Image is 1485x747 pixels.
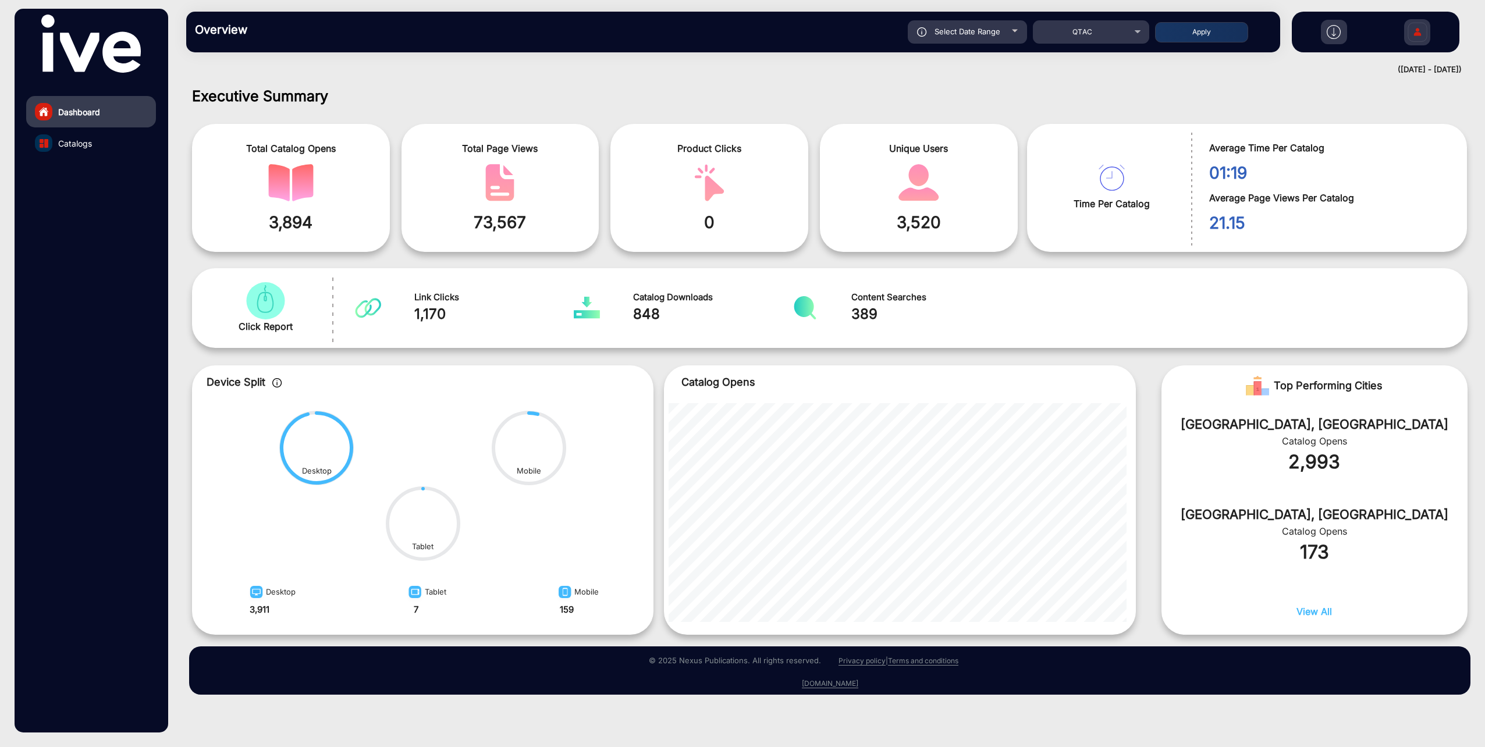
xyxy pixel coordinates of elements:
[247,582,296,603] div: Desktop
[38,106,49,117] img: home
[1099,165,1125,191] img: catalog
[1296,606,1332,617] span: View All
[633,304,793,325] span: 848
[1274,374,1383,397] span: Top Performing Cities
[555,582,599,603] div: Mobile
[792,296,818,319] img: catalog
[619,210,800,234] span: 0
[1179,434,1450,448] div: Catalog Opens
[517,465,541,477] div: Mobile
[207,376,265,388] span: Device Split
[355,296,381,319] img: catalog
[1327,25,1341,39] img: h2download.svg
[1179,448,1450,476] div: 2,993
[917,27,927,37] img: icon
[58,137,92,150] span: Catalogs
[175,64,1462,76] div: ([DATE] - [DATE])
[802,679,858,688] a: [DOMAIN_NAME]
[1405,13,1430,54] img: Sign%20Up.svg
[243,282,288,319] img: catalog
[40,139,48,148] img: catalog
[1155,22,1248,42] button: Apply
[829,141,1009,155] span: Unique Users
[935,27,1000,36] span: Select Date Range
[619,141,800,155] span: Product Clicks
[272,378,282,387] img: icon
[851,304,1011,325] span: 389
[888,656,958,666] a: Terms and conditions
[412,541,434,553] div: Tablet
[268,164,314,201] img: catalog
[195,23,358,37] h3: Overview
[405,582,446,603] div: Tablet
[201,141,381,155] span: Total Catalog Opens
[477,164,523,201] img: catalog
[687,164,732,201] img: catalog
[633,291,793,304] span: Catalog Downloads
[649,656,821,665] small: © 2025 Nexus Publications. All rights reserved.
[851,291,1011,304] span: Content Searches
[839,656,886,666] a: Privacy policy
[1179,415,1450,434] div: [GEOGRAPHIC_DATA], [GEOGRAPHIC_DATA]
[886,656,888,665] a: |
[1209,141,1450,155] span: Average Time Per Catalog
[414,304,574,325] span: 1,170
[410,210,591,234] span: 73,567
[1209,161,1450,185] span: 01:19
[829,210,1009,234] span: 3,520
[1246,374,1269,397] img: Rank image
[574,296,600,319] img: catalog
[414,291,574,304] span: Link Clicks
[26,96,156,127] a: Dashboard
[26,127,156,159] a: Catalogs
[555,585,574,603] img: image
[1296,604,1332,629] button: View All
[1179,524,1450,538] div: Catalog Opens
[896,164,942,201] img: catalog
[560,604,574,615] strong: 159
[239,319,293,333] span: Click Report
[1179,505,1450,524] div: [GEOGRAPHIC_DATA], [GEOGRAPHIC_DATA]
[1209,211,1450,235] span: 21.15
[58,106,100,118] span: Dashboard
[410,141,591,155] span: Total Page Views
[1209,191,1450,205] span: Average Page Views Per Catalog
[41,15,140,73] img: vmg-logo
[1179,538,1450,566] div: 173
[192,87,1468,105] h1: Executive Summary
[302,465,332,477] div: Desktop
[201,210,381,234] span: 3,894
[250,604,269,615] strong: 3,911
[681,374,1118,390] p: Catalog Opens
[1072,27,1093,36] span: QTAC
[405,585,425,603] img: image
[247,585,266,603] img: image
[414,604,418,615] strong: 7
